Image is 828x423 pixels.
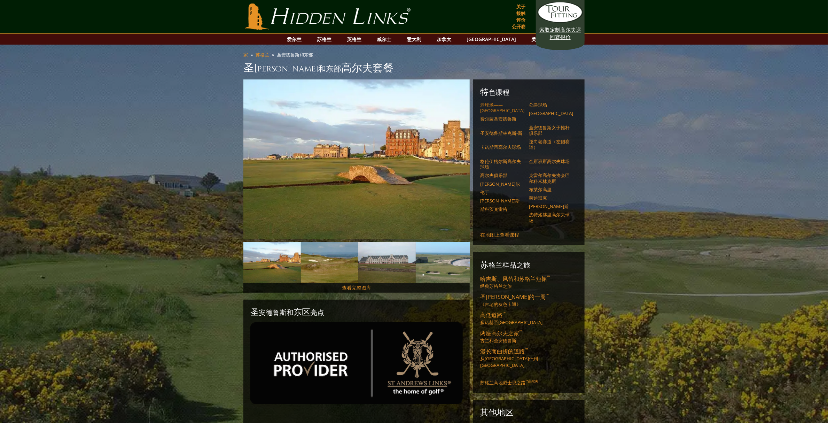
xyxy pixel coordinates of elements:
[317,36,331,43] font: 苏格兰
[480,311,578,326] a: 高低道路™多诺赫至[GEOGRAPHIC_DATA]
[480,379,503,386] font: 苏格兰高地
[341,61,373,75] font: 高尔夫
[547,274,550,280] font: ™
[277,52,313,58] font: 圣安德鲁斯和东部
[480,130,524,136] a: 圣安德鲁斯林克斯-新
[529,110,573,116] a: [GEOGRAPHIC_DATA]
[283,34,305,45] a: 爱尔兰
[528,34,545,45] a: 美国
[480,319,542,325] font: 多诺赫至[GEOGRAPHIC_DATA]
[480,116,524,122] a: 费尔蒙圣安德鲁斯
[480,301,521,307] font: 《古老的灰色卡通》
[529,187,573,192] a: 布莱尔高里
[529,195,547,201] font: 莱迪班克
[310,308,324,317] font: 亮点
[480,293,578,308] a: 圣[PERSON_NAME]的一周™《古老的灰色卡通》
[525,379,538,384] font: ™高尔夫
[519,329,522,334] font: ™
[480,275,547,283] font: 哈吉斯、风笛和苏格兰短裙
[550,26,581,40] font: 高尔夫巡回赛报价
[480,181,520,187] font: [PERSON_NAME]尔
[480,198,524,203] a: [PERSON_NAME]斯
[529,124,570,136] font: 圣安德鲁斯女子推杆俱乐部
[480,329,519,337] font: 两座高尔夫之家
[480,283,512,289] font: 经典苏格兰之旅
[529,158,570,164] font: 金斯班斯高尔夫球场
[529,186,552,193] font: 布莱尔高里
[480,130,522,136] font: 圣安德鲁斯林克斯-新
[529,195,573,201] a: 莱迪班克
[480,231,519,238] a: 在地图上查看课程
[433,34,455,45] a: 加拿大
[480,102,524,114] a: 老球场——[GEOGRAPHIC_DATA]
[480,116,516,122] font: 费尔蒙圣安德鲁斯
[326,64,341,74] font: 东部
[525,347,528,353] font: ™
[480,159,524,170] a: 格伦伊格尔斯高尔夫球场
[480,189,489,195] font: 伦丁
[516,10,525,16] font: 接触
[407,36,421,43] font: 意大利
[480,144,521,150] font: 卡诺斯蒂高尔夫球场
[342,284,371,291] font: 查看完整图库
[529,102,573,108] a: 公爵球场
[546,292,549,298] font: ™
[480,275,578,290] a: 哈吉斯、风笛和苏格兰短裙™经典苏格兰之旅
[480,407,497,418] font: 其他
[377,36,391,43] font: 威尔士
[467,36,516,43] font: [GEOGRAPHIC_DATA]
[503,379,525,386] font: 威士忌之路
[480,88,509,97] font: 特色课程
[318,64,326,74] font: 和
[480,355,538,368] font: 从[GEOGRAPHIC_DATA]什到[GEOGRAPHIC_DATA]
[539,26,560,33] font: 索取定制
[243,52,248,58] a: 家
[480,347,525,355] font: 漫长而曲折的道路
[480,337,516,344] font: 古兰和圣安德鲁斯
[516,3,525,10] font: 关于
[480,293,546,301] font: 圣[PERSON_NAME]的一周
[313,34,335,45] a: 苏格兰
[480,158,521,170] font: 格伦伊格尔斯高尔夫球场
[343,34,365,45] a: 英格兰
[287,36,302,43] font: 爱尔兰
[243,64,318,74] font: 圣[PERSON_NAME]
[437,36,451,43] font: 加拿大
[480,347,578,368] a: 漫长而曲折的道路™从[GEOGRAPHIC_DATA]什到[GEOGRAPHIC_DATA]
[480,329,578,344] a: 两座高尔夫之家™古兰和圣安德鲁斯
[480,206,507,212] font: 斯科茨克雷格
[480,372,578,386] a: 苏格兰高地威士忌之路™高尔夫
[480,311,502,319] font: 高低道路
[515,15,527,25] a: 评价
[480,198,520,204] font: [PERSON_NAME]斯
[373,34,395,45] a: 威尔士
[256,52,269,58] a: 苏格兰
[529,203,569,209] font: [PERSON_NAME]斯
[347,36,361,43] font: 英格兰
[529,138,570,150] font: 逆向老赛道（左侧赛道）
[480,181,524,187] a: [PERSON_NAME]尔
[480,172,524,178] a: 高尔夫俱乐部
[480,190,524,195] a: 伦丁
[480,144,524,150] a: 卡诺斯蒂高尔夫球场
[480,206,524,212] a: 斯科茨克雷格
[529,159,573,164] a: 金斯班斯高尔夫球场
[529,172,573,184] a: 克雷尔高尔夫协会巴尔科米林克斯
[516,17,525,23] font: 评价
[515,2,527,11] a: 关于
[538,2,583,41] a: 索取定制高尔夫巡回赛报价
[463,34,520,44] a: [GEOGRAPHIC_DATA]
[529,139,573,150] a: 逆向老赛道（左侧赛道）
[529,172,570,184] font: 克雷尔高尔夫协会巴尔科米林克斯
[480,172,507,178] font: 高尔夫俱乐部
[529,211,570,223] font: 皮特洛赫里高尔夫球场
[529,102,547,108] font: 公爵球场
[497,407,514,418] font: 地区
[250,322,463,404] img: 圣安德鲁斯授权提供商2
[294,307,310,318] font: 东区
